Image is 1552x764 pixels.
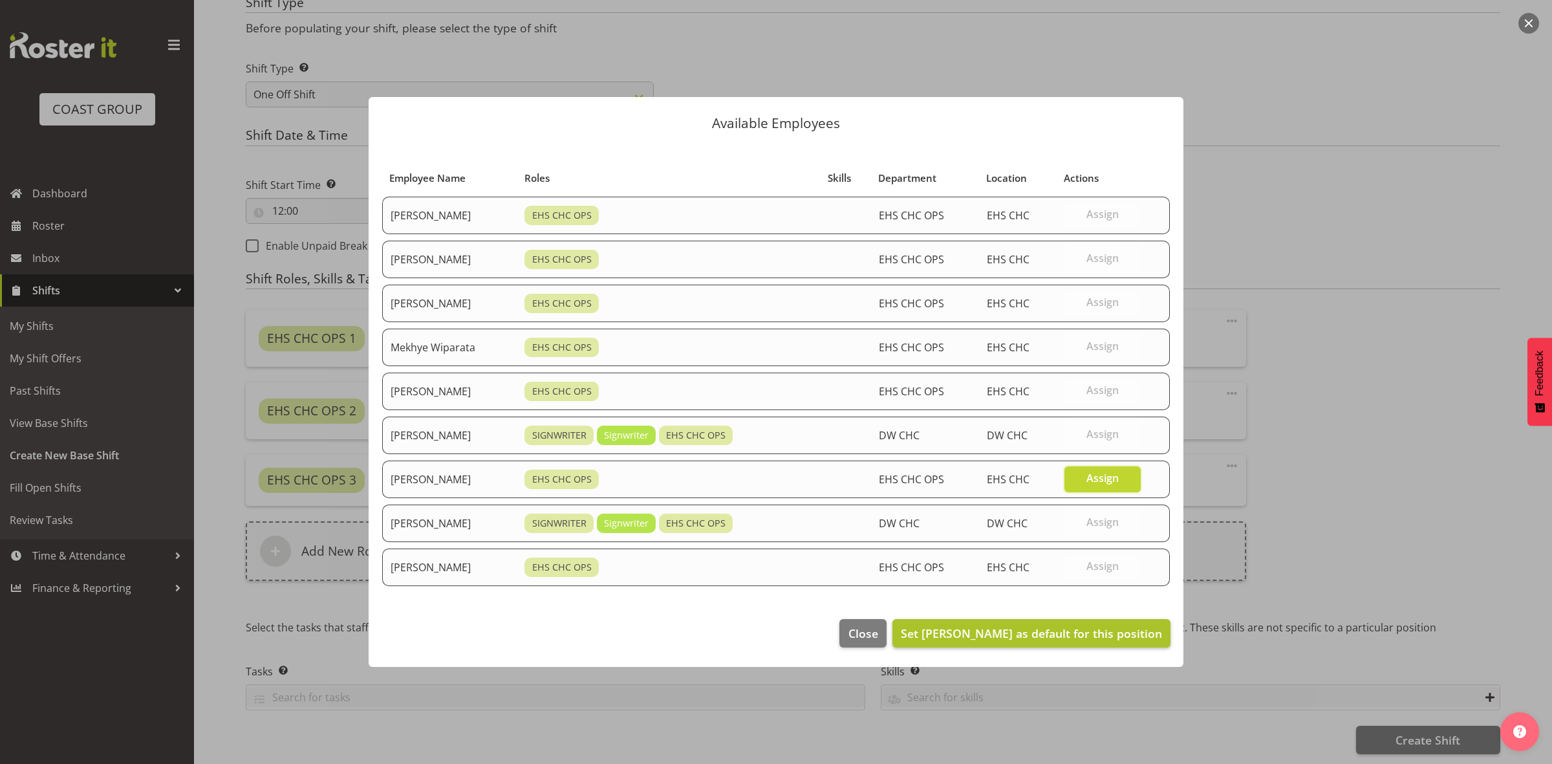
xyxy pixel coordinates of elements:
[532,428,587,442] span: SIGNWRITER
[532,472,592,486] span: EHS CHC OPS
[532,516,587,530] span: SIGNWRITER
[987,340,1029,355] span: EHS CHC
[1527,338,1552,426] button: Feedback - Show survey
[524,171,550,186] span: Roles
[1086,252,1119,265] span: Assign
[892,619,1170,648] button: Set [PERSON_NAME] as default for this position
[1086,208,1119,221] span: Assign
[828,171,851,186] span: Skills
[848,625,878,642] span: Close
[1086,428,1119,441] span: Assign
[839,619,886,648] button: Close
[878,171,936,186] span: Department
[987,208,1029,223] span: EHS CHC
[987,516,1028,530] span: DW CHC
[382,549,517,586] td: [PERSON_NAME]
[879,428,920,442] span: DW CHC
[532,208,592,223] span: EHS CHC OPS
[1086,516,1119,529] span: Assign
[879,384,944,398] span: EHS CHC OPS
[382,461,517,498] td: [PERSON_NAME]
[382,373,517,410] td: [PERSON_NAME]
[382,505,517,542] td: [PERSON_NAME]
[1534,351,1546,396] span: Feedback
[382,285,517,322] td: [PERSON_NAME]
[532,384,592,398] span: EHS CHC OPS
[532,252,592,267] span: EHS CHC OPS
[879,208,944,223] span: EHS CHC OPS
[382,241,517,278] td: [PERSON_NAME]
[1513,725,1526,738] img: help-xxl-2.png
[879,516,920,530] span: DW CHC
[987,560,1029,574] span: EHS CHC
[382,329,517,366] td: Mekhye Wiparata
[1086,472,1119,485] span: Assign
[1086,384,1119,397] span: Assign
[987,472,1029,486] span: EHS CHC
[532,340,592,355] span: EHS CHC OPS
[879,560,944,574] span: EHS CHC OPS
[986,171,1027,186] span: Location
[987,252,1029,267] span: EHS CHC
[389,171,466,186] span: Employee Name
[987,296,1029,311] span: EHS CHC
[987,428,1028,442] span: DW CHC
[666,516,726,530] span: EHS CHC OPS
[987,384,1029,398] span: EHS CHC
[1064,171,1099,186] span: Actions
[879,340,944,355] span: EHS CHC OPS
[382,116,1170,130] p: Available Employees
[532,560,592,574] span: EHS CHC OPS
[382,197,517,234] td: [PERSON_NAME]
[532,296,592,311] span: EHS CHC OPS
[1086,340,1119,353] span: Assign
[666,428,726,442] span: EHS CHC OPS
[1086,296,1119,309] span: Assign
[604,516,649,530] span: Signwriter
[604,428,649,442] span: Signwriter
[382,417,517,454] td: [PERSON_NAME]
[1086,560,1119,573] span: Assign
[901,626,1162,641] span: Set [PERSON_NAME] as default for this position
[879,296,944,311] span: EHS CHC OPS
[879,472,944,486] span: EHS CHC OPS
[879,252,944,267] span: EHS CHC OPS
